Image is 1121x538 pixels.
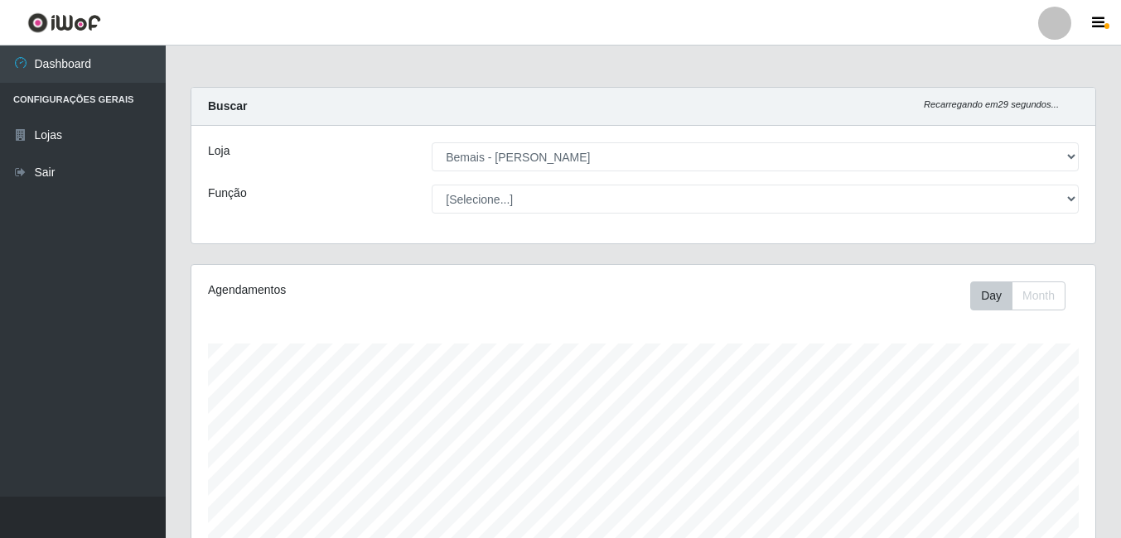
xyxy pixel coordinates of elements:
[970,281,1079,310] div: Toolbar with button groups
[1012,281,1065,310] button: Month
[208,185,247,202] label: Função
[208,99,247,113] strong: Buscar
[924,99,1059,109] i: Recarregando em 29 segundos...
[970,281,1065,310] div: First group
[208,281,556,299] div: Agendamentos
[208,142,230,160] label: Loja
[27,12,101,33] img: CoreUI Logo
[970,281,1012,310] button: Day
